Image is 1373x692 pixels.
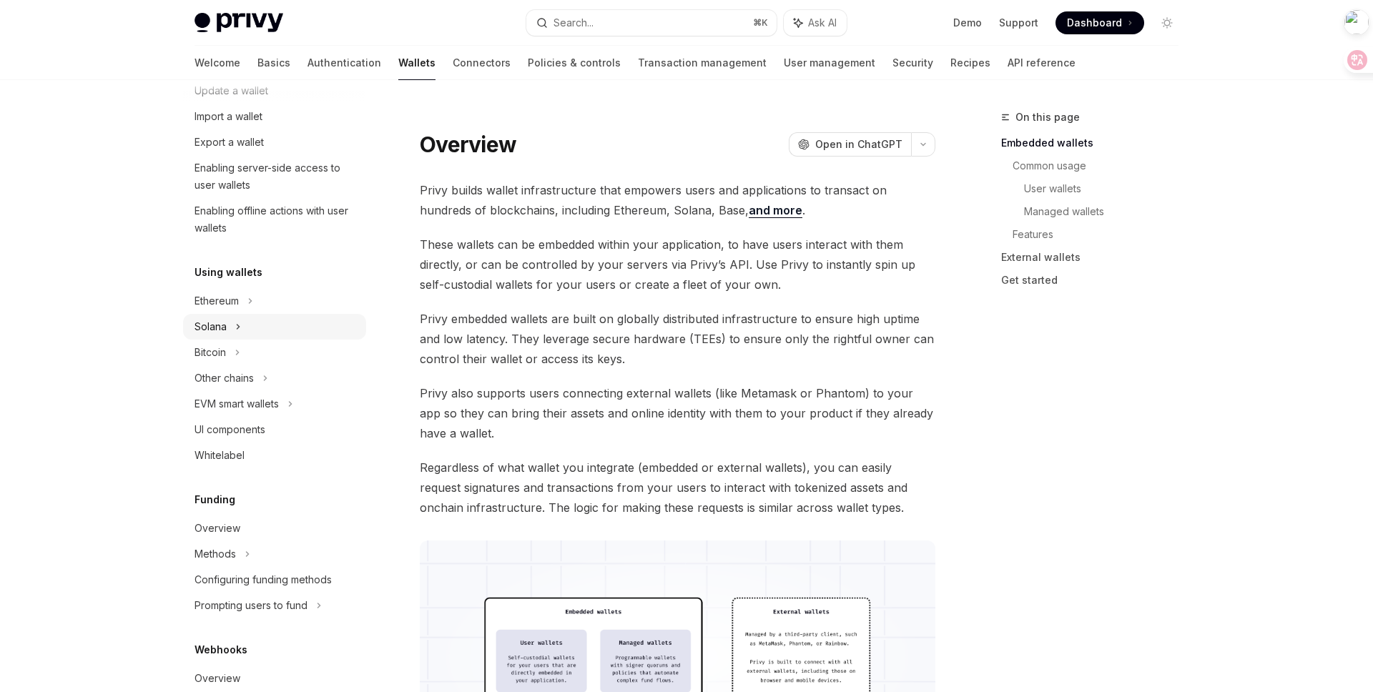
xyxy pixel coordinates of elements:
span: Ask AI [808,16,837,30]
a: Enabling server-side access to user wallets [183,155,366,198]
span: Privy also supports users connecting external wallets (like Metamask or Phantom) to your app so t... [420,383,935,443]
div: Overview [195,670,240,687]
div: Enabling server-side access to user wallets [195,159,358,194]
div: UI components [195,421,265,438]
span: Regardless of what wallet you integrate (embedded or external wallets), you can easily request si... [420,458,935,518]
a: Authentication [307,46,381,80]
a: UI components [183,417,366,443]
div: Import a wallet [195,108,262,125]
a: Welcome [195,46,240,80]
a: Enabling offline actions with user wallets [183,198,366,241]
div: Bitcoin [195,344,226,361]
div: Whitelabel [195,447,245,464]
a: Common usage [1013,154,1190,177]
div: Ethereum [195,292,239,310]
h5: Funding [195,491,235,508]
span: ⌘ K [753,17,768,29]
div: Configuring funding methods [195,571,332,588]
a: Embedded wallets [1001,132,1190,154]
a: Policies & controls [528,46,621,80]
a: Basics [257,46,290,80]
a: Recipes [950,46,990,80]
div: Search... [553,14,594,31]
a: Export a wallet [183,129,366,155]
h1: Overview [420,132,516,157]
a: External wallets [1001,246,1190,269]
span: These wallets can be embedded within your application, to have users interact with them directly,... [420,234,935,295]
a: Whitelabel [183,443,366,468]
a: Demo [953,16,982,30]
div: Solana [195,318,227,335]
a: Get started [1001,269,1190,292]
h5: Webhooks [195,641,247,658]
button: Toggle dark mode [1156,11,1178,34]
a: Overview [183,515,366,541]
div: EVM smart wallets [195,395,279,412]
a: Features [1013,223,1190,246]
a: Import a wallet [183,104,366,129]
button: Ask AI [784,10,847,36]
div: Other chains [195,370,254,387]
a: User wallets [1024,177,1190,200]
a: Managed wallets [1024,200,1190,223]
div: Methods [195,545,236,563]
a: Configuring funding methods [183,567,366,593]
img: light logo [195,13,283,33]
span: Privy builds wallet infrastructure that empowers users and applications to transact on hundreds o... [420,180,935,220]
a: API reference [1008,46,1076,80]
div: Export a wallet [195,134,264,151]
div: Enabling offline actions with user wallets [195,202,358,237]
span: Open in ChatGPT [815,137,902,152]
button: Open in ChatGPT [789,132,911,157]
a: Security [892,46,933,80]
a: User management [784,46,875,80]
a: and more [749,203,802,218]
a: Connectors [453,46,511,80]
button: Search...⌘K [526,10,777,36]
a: Overview [183,666,366,691]
span: On this page [1015,109,1080,126]
a: Support [999,16,1038,30]
a: Wallets [398,46,435,80]
span: Dashboard [1067,16,1122,30]
div: Overview [195,520,240,537]
a: Transaction management [638,46,767,80]
div: Prompting users to fund [195,597,307,614]
h5: Using wallets [195,264,262,281]
span: Privy embedded wallets are built on globally distributed infrastructure to ensure high uptime and... [420,309,935,369]
a: Dashboard [1055,11,1144,34]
